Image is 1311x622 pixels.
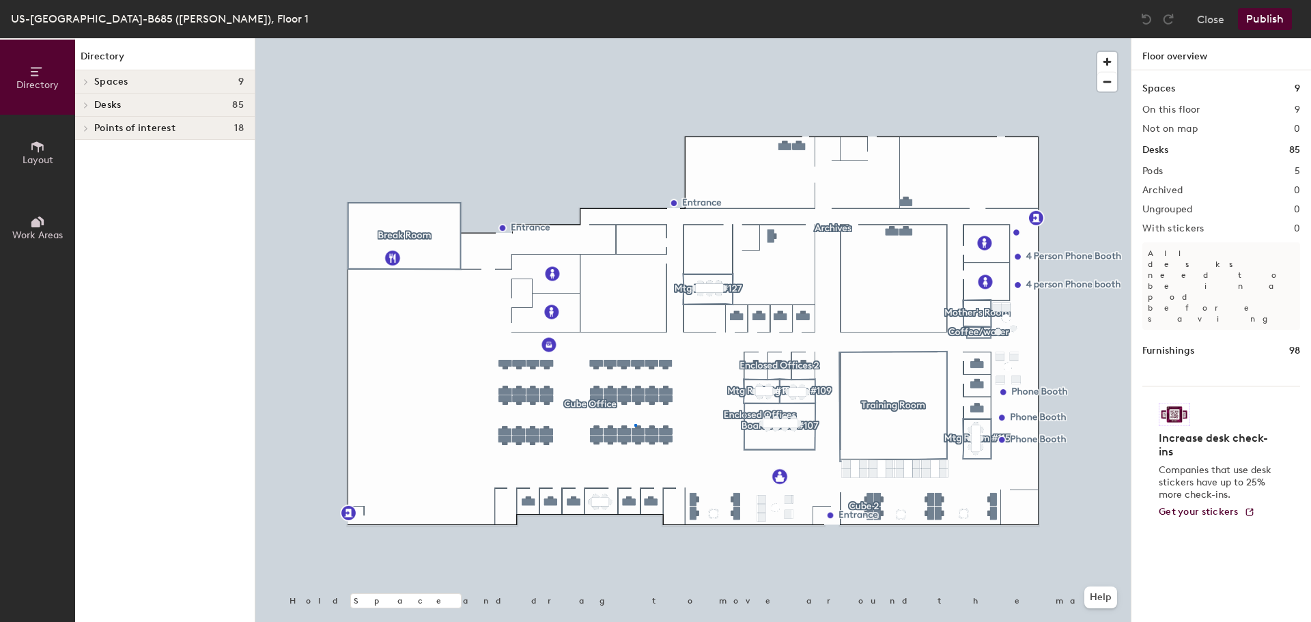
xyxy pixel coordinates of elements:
[1142,104,1200,115] h2: On this floor
[1294,124,1300,135] h2: 0
[1294,204,1300,215] h2: 0
[94,123,175,134] span: Points of interest
[1161,12,1175,26] img: Redo
[75,49,255,70] h1: Directory
[1294,223,1300,234] h2: 0
[1084,586,1117,608] button: Help
[1238,8,1292,30] button: Publish
[1295,81,1300,96] h1: 9
[1289,143,1300,158] h1: 85
[1142,81,1175,96] h1: Spaces
[23,154,53,166] span: Layout
[94,100,121,111] span: Desks
[1294,185,1300,196] h2: 0
[232,100,244,111] span: 85
[1159,507,1255,518] a: Get your stickers
[1142,242,1300,330] p: All desks need to be in a pod before saving
[1142,185,1183,196] h2: Archived
[11,10,309,27] div: US-[GEOGRAPHIC_DATA]-B685 ([PERSON_NAME]), Floor 1
[1142,124,1198,135] h2: Not on map
[1159,464,1275,501] p: Companies that use desk stickers have up to 25% more check-ins.
[1142,223,1204,234] h2: With stickers
[1295,166,1300,177] h2: 5
[16,79,59,91] span: Directory
[1131,38,1311,70] h1: Floor overview
[234,123,244,134] span: 18
[1295,104,1300,115] h2: 9
[1289,343,1300,358] h1: 98
[1159,506,1239,518] span: Get your stickers
[1142,343,1194,358] h1: Furnishings
[1140,12,1153,26] img: Undo
[94,76,128,87] span: Spaces
[1142,166,1163,177] h2: Pods
[1159,432,1275,459] h4: Increase desk check-ins
[12,229,63,241] span: Work Areas
[238,76,244,87] span: 9
[1142,143,1168,158] h1: Desks
[1159,403,1190,426] img: Sticker logo
[1142,204,1193,215] h2: Ungrouped
[1197,8,1224,30] button: Close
